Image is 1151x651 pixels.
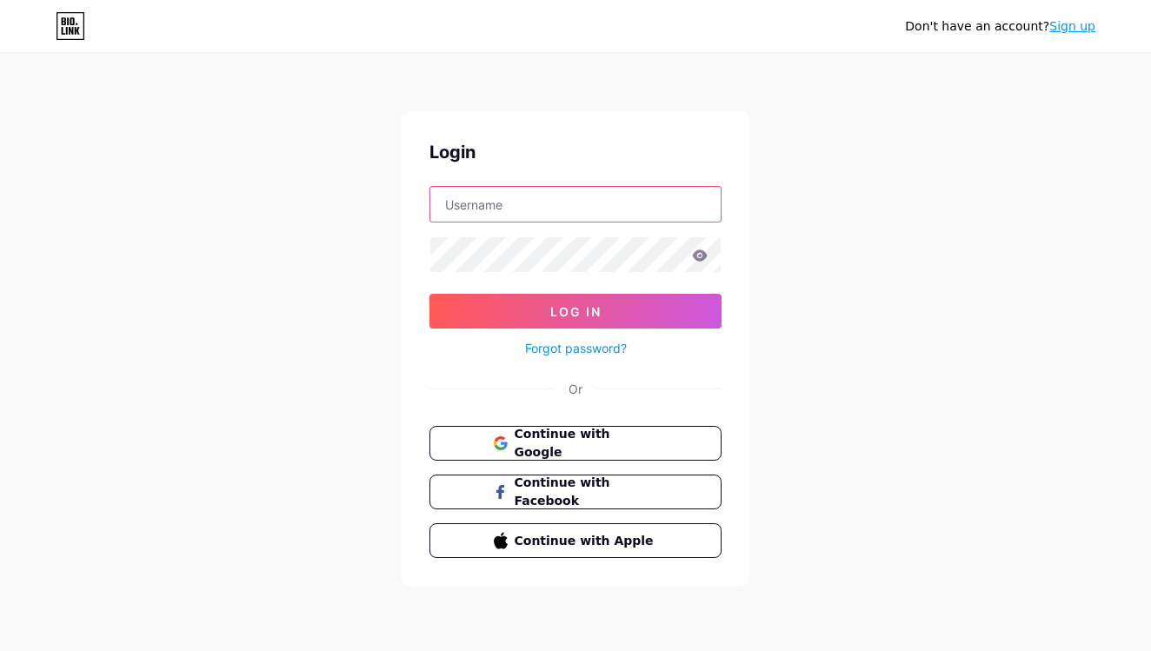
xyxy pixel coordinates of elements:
span: Continue with Facebook [515,474,658,510]
button: Continue with Google [429,426,722,461]
a: Sign up [1049,19,1095,33]
a: Forgot password? [525,339,627,357]
div: Or [569,380,582,398]
button: Continue with Facebook [429,475,722,509]
span: Continue with Google [515,425,658,462]
button: Log In [429,294,722,329]
span: Log In [550,304,602,319]
div: Login [429,139,722,165]
div: Don't have an account? [905,17,1095,36]
span: Continue with Apple [515,532,658,550]
button: Continue with Apple [429,523,722,558]
input: Username [430,187,721,222]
